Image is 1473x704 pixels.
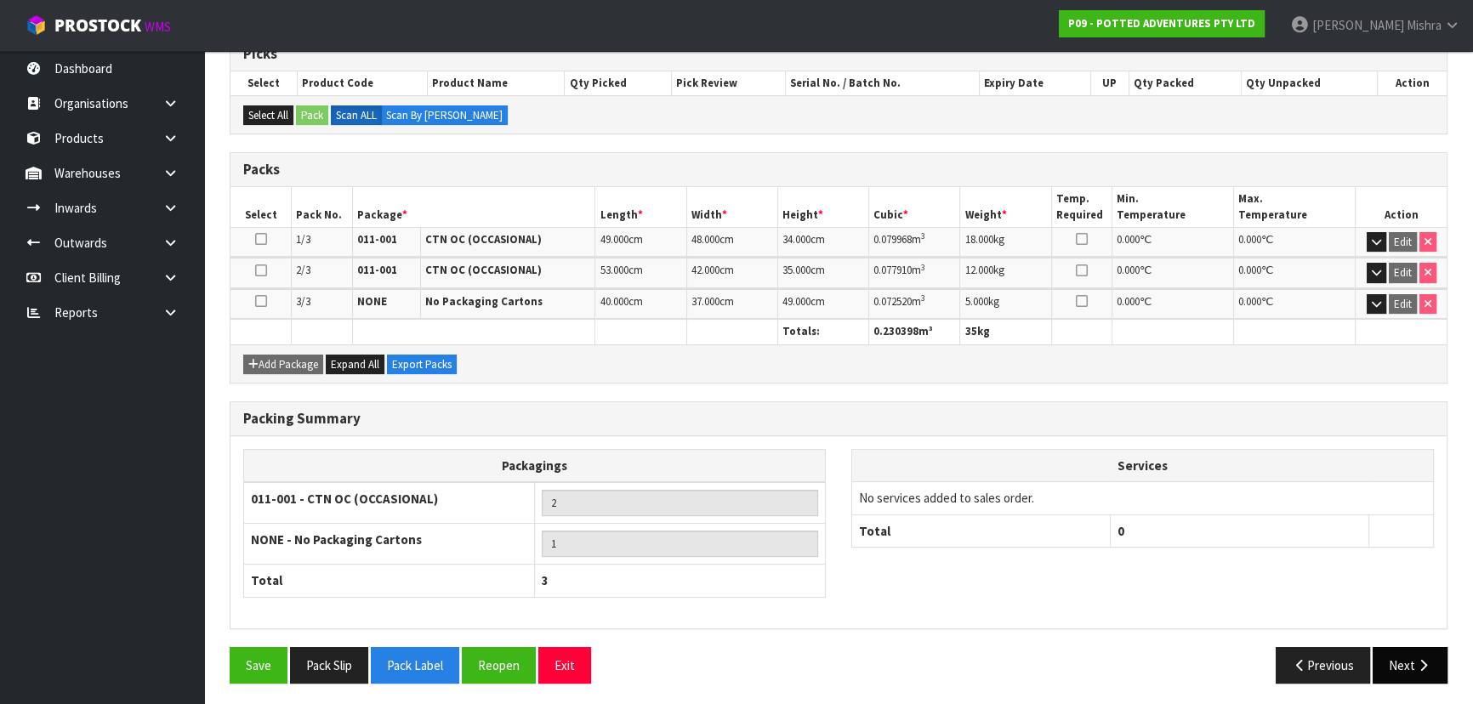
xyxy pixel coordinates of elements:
[243,105,293,126] button: Select All
[1238,232,1261,247] span: 0.000
[873,294,912,309] span: 0.072520
[296,263,310,277] span: 2/3
[852,450,1433,482] th: Services
[960,227,1051,257] td: kg
[387,355,457,375] button: Export Packs
[686,187,777,227] th: Width
[960,258,1051,287] td: kg
[777,227,868,257] td: cm
[691,294,719,309] span: 37.000
[1117,232,1140,247] span: 0.000
[979,71,1090,95] th: Expiry Date
[230,71,297,95] th: Select
[1117,263,1140,277] span: 0.000
[297,71,427,95] th: Product Code
[425,263,542,277] strong: CTN OC (OCCASIONAL)
[230,187,292,227] th: Select
[1356,187,1447,227] th: Action
[686,227,777,257] td: cm
[964,324,976,338] span: 35
[1234,258,1356,287] td: ℃
[1059,10,1265,37] a: P09 - POTTED ADVENTURES PTY LTD
[1234,289,1356,319] td: ℃
[538,647,591,684] button: Exit
[921,262,925,273] sup: 3
[869,320,960,344] th: m³
[1112,187,1234,227] th: Min. Temperature
[1112,227,1234,257] td: ℃
[1312,17,1404,33] span: [PERSON_NAME]
[1242,71,1378,95] th: Qty Unpacked
[691,263,719,277] span: 42.000
[145,19,171,35] small: WMS
[852,482,1433,514] td: No services added to sales order.
[371,647,459,684] button: Pack Label
[869,227,960,257] td: m
[1051,187,1112,227] th: Temp. Required
[782,263,810,277] span: 35.000
[600,263,628,277] span: 53.000
[352,187,595,227] th: Package
[782,232,810,247] span: 34.000
[1407,17,1442,33] span: Mishra
[777,187,868,227] th: Height
[357,294,387,309] strong: NONE
[869,289,960,319] td: m
[1234,227,1356,257] td: ℃
[852,514,1111,547] th: Total
[686,289,777,319] td: cm
[290,647,368,684] button: Pack Slip
[1389,263,1417,283] button: Edit
[960,320,1051,344] th: kg
[964,263,992,277] span: 12.000
[672,71,786,95] th: Pick Review
[462,647,536,684] button: Reopen
[296,294,310,309] span: 3/3
[873,324,918,338] span: 0.230398
[243,46,1434,62] h3: Picks
[326,355,384,375] button: Expand All
[964,232,992,247] span: 18.000
[1129,71,1241,95] th: Qty Packed
[921,230,925,241] sup: 3
[1389,232,1417,253] button: Edit
[1373,647,1447,684] button: Next
[244,565,535,597] th: Total
[1234,187,1356,227] th: Max. Temperature
[600,232,628,247] span: 49.000
[686,258,777,287] td: cm
[691,232,719,247] span: 48.000
[782,294,810,309] span: 49.000
[296,232,310,247] span: 1/3
[595,289,686,319] td: cm
[595,227,686,257] td: cm
[244,449,826,482] th: Packagings
[777,258,868,287] td: cm
[357,232,397,247] strong: 011-001
[960,289,1051,319] td: kg
[542,572,549,588] span: 3
[428,71,565,95] th: Product Name
[1238,294,1261,309] span: 0.000
[1068,16,1255,31] strong: P09 - POTTED ADVENTURES PTY LTD
[595,258,686,287] td: cm
[243,355,323,375] button: Add Package
[960,187,1051,227] th: Weight
[331,357,379,372] span: Expand All
[357,263,397,277] strong: 011-001
[1377,71,1447,95] th: Action
[1118,523,1124,539] span: 0
[777,289,868,319] td: cm
[873,263,912,277] span: 0.077910
[54,14,141,37] span: ProStock
[1238,263,1261,277] span: 0.000
[1112,289,1234,319] td: ℃
[1112,258,1234,287] td: ℃
[1090,71,1129,95] th: UP
[777,320,868,344] th: Totals:
[921,292,925,304] sup: 3
[964,294,987,309] span: 5.000
[565,71,672,95] th: Qty Picked
[425,232,542,247] strong: CTN OC (OCCASIONAL)
[1117,294,1140,309] span: 0.000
